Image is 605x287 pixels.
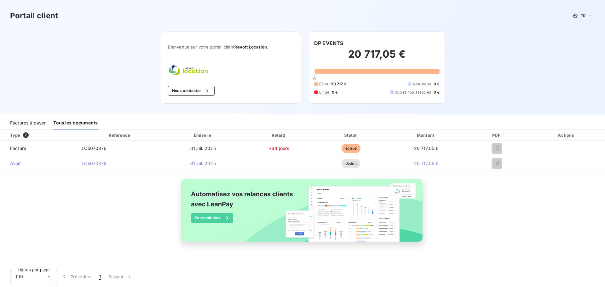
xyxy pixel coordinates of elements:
[234,44,267,49] span: Revolt Location
[342,144,360,153] span: échue
[314,39,343,47] h6: DP EVENTS
[165,132,242,138] div: Émise le
[414,146,439,151] span: 20 717,05 €
[319,89,329,95] span: Litige
[467,132,527,138] div: PDF
[413,81,431,87] span: Non-échu
[190,146,216,151] span: 31 juil. 2025
[99,273,101,280] span: 1
[395,89,431,95] span: Avoirs non associés
[105,270,136,283] button: Suivant
[10,10,58,21] h3: Portail client
[168,44,293,49] span: Bienvenue sur votre portail client .
[168,65,208,76] img: Company logo
[244,132,314,138] div: Retard
[95,270,105,283] button: 1
[57,270,95,283] button: Précédent
[331,81,347,87] span: 20 717 €
[190,161,216,166] span: 31 juil. 2025
[580,13,585,18] span: FR
[10,116,46,129] div: Factures à payer
[109,133,130,138] div: Référence
[82,146,107,151] span: LC5070876
[313,76,316,81] span: 0
[342,159,360,168] span: déduit
[319,81,328,87] span: Échu
[388,132,464,138] div: Montant
[414,161,439,166] span: 20 717,05 €
[434,81,440,87] span: 0 €
[15,273,23,280] span: 100
[6,132,75,138] div: Type
[5,145,72,152] span: Facture
[82,161,107,166] span: LC5070876
[175,175,430,253] img: banner
[23,132,29,138] span: 2
[529,132,604,138] div: Actions
[53,116,98,129] div: Tous les documents
[314,48,440,67] h2: 20 717,05 €
[332,89,338,95] span: 0 €
[269,146,289,151] span: +38 jours
[5,160,72,167] span: Avoir
[168,86,215,96] button: Nous contacter
[434,89,440,95] span: 0 €
[317,132,385,138] div: Statut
